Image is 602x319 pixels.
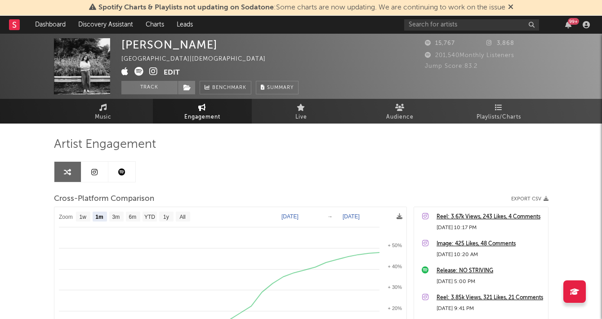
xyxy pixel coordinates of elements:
text: + 50% [388,243,402,248]
span: Music [95,112,111,123]
span: : Some charts are now updating. We are continuing to work on the issue [98,4,505,11]
button: Edit [164,67,180,78]
text: YTD [144,214,155,220]
div: 99 + [568,18,579,25]
span: Audience [386,112,414,123]
span: Live [295,112,307,123]
a: Playlists/Charts [450,99,548,124]
span: Dismiss [508,4,513,11]
text: → [327,213,333,220]
text: + 40% [388,264,402,269]
span: Benchmark [212,83,246,93]
text: + 30% [388,284,402,290]
span: 15,767 [425,40,455,46]
input: Search for artists [404,19,539,31]
text: 1w [79,214,86,220]
a: Music [54,99,153,124]
a: Image: 425 Likes, 48 Comments [437,239,544,249]
span: Summary [267,85,294,90]
a: Discovery Assistant [72,16,139,34]
span: 201,540 Monthly Listeners [425,53,514,58]
a: Engagement [153,99,252,124]
span: Playlists/Charts [477,112,521,123]
text: 6m [129,214,136,220]
div: [DATE] 5:00 PM [437,276,544,287]
text: + 20% [388,306,402,311]
button: Summary [256,81,299,94]
a: Live [252,99,351,124]
a: Benchmark [200,81,251,94]
div: [DATE] 10:17 PM [437,222,544,233]
a: Dashboard [29,16,72,34]
text: 1m [95,214,103,220]
a: Charts [139,16,170,34]
div: [GEOGRAPHIC_DATA] | [DEMOGRAPHIC_DATA] [121,54,276,65]
text: 3m [112,214,120,220]
div: [DATE] 10:20 AM [437,249,544,260]
span: Engagement [184,112,220,123]
span: Jump Score: 83.2 [425,63,477,69]
a: Audience [351,99,450,124]
div: [PERSON_NAME] [121,38,218,51]
text: All [179,214,185,220]
span: Spotify Charts & Playlists not updating on Sodatone [98,4,274,11]
a: Reel: 3.67k Views, 243 Likes, 4 Comments [437,212,544,222]
button: Export CSV [511,196,548,202]
a: Release: NO STRIVING [437,266,544,276]
div: [DATE] 9:41 PM [437,303,544,314]
button: Track [121,81,178,94]
text: 1y [163,214,169,220]
span: Artist Engagement [54,139,156,150]
text: Zoom [59,214,73,220]
span: 3,868 [486,40,514,46]
span: Cross-Platform Comparison [54,194,154,204]
a: Leads [170,16,199,34]
button: 99+ [565,21,571,28]
text: [DATE] [281,213,299,220]
text: [DATE] [343,213,360,220]
a: Reel: 3.85k Views, 321 Likes, 21 Comments [437,292,544,303]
